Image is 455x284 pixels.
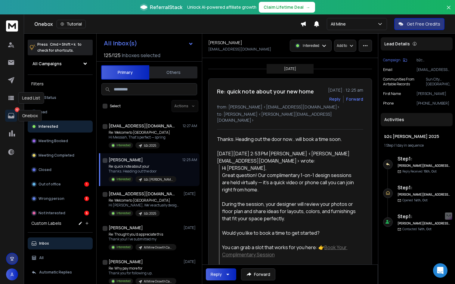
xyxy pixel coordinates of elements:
span: 15th, Oct [424,169,437,173]
p: Re: Welcome to [GEOGRAPHIC_DATA] [109,198,181,203]
button: Reply [206,268,236,280]
p: Interested [116,177,131,182]
button: Tutorial [57,20,86,28]
p: Inbox [39,241,49,246]
p: 10 [15,107,20,112]
button: Automatic Replies [28,266,93,278]
div: You can grab a slot that works for you here: 👉 [222,244,358,258]
span: ReferralStack [150,4,182,11]
p: Add to [337,43,347,48]
p: Thanks. Heading out the door [109,169,176,174]
p: Opened [402,198,428,203]
div: Great question! Our complimentary 1-on-1 design sessions are held virtually — it’s a quick video ... [222,172,358,193]
button: Campaign [383,58,407,63]
p: Meeting Completed [39,153,74,158]
p: Interested [39,124,58,129]
p: Interested [116,211,131,215]
div: Open Intercom Messenger [433,263,447,278]
p: First Name [383,91,401,96]
label: Select [110,104,121,108]
p: b2c 2025 [144,143,156,148]
h1: All Inbox(s) [104,40,137,46]
h6: Step 1 : [398,155,450,162]
button: Wrong person3 [28,193,93,205]
div: Forward [346,96,363,102]
button: Inbox [28,237,93,249]
h1: [EMAIL_ADDRESS][DOMAIN_NAME] [109,123,175,129]
div: 1 [84,182,89,187]
h6: [PERSON_NAME][EMAIL_ADDRESS][DOMAIN_NAME] [398,221,450,226]
button: Forward [241,268,275,280]
div: 3 [84,196,89,201]
p: Automatic Replies [39,270,72,275]
button: All [28,252,93,264]
h1: [PERSON_NAME] [109,259,143,265]
p: Meeting Booked [39,139,68,143]
div: Thanks. Heading out the door now...will book a time soon. [217,136,358,143]
button: Get Free Credits [394,18,444,30]
div: Reply [211,271,222,277]
p: Communities From Airtable Records [383,77,426,87]
div: Hi [PERSON_NAME], [222,164,358,172]
p: Thank you! I've submitted my [109,237,176,242]
p: Hi Messiah, That’s perfect — spring [109,135,170,140]
p: Unlock AI-powered affiliate growth [187,4,256,10]
span: 14th, Oct [414,198,428,202]
span: 125 / 125 [104,52,121,59]
p: Interested [303,43,319,48]
p: Lead Details [384,41,410,47]
h1: All Campaigns [32,61,62,67]
p: [DATE] : 12:25 am [328,87,363,93]
p: Sun City [GEOGRAPHIC_DATA] [426,77,450,87]
button: All Status [28,92,93,104]
p: Re: Why pay more for [109,266,176,271]
p: [EMAIL_ADDRESS][DOMAIN_NAME] [416,67,450,72]
h1: b2c [PERSON_NAME] 2025 [384,133,449,139]
p: b2c [PERSON_NAME] 2025 [416,58,450,63]
p: b2c 2025 [144,211,156,216]
p: All Status [39,95,56,100]
div: Lead List [18,92,44,104]
p: Contacted [402,227,432,231]
p: Closed [39,167,51,172]
span: 14th, Oct [418,227,432,231]
p: Interested [116,245,131,249]
button: Out of office1 [28,178,93,190]
p: [PHONE_NUMBER] [416,101,450,106]
button: Closed [28,164,93,176]
button: Lead [28,106,93,118]
p: [EMAIL_ADDRESS][DOMAIN_NAME] [208,47,271,52]
p: [DATE] [184,191,197,196]
p: Email [383,67,392,72]
p: AllMine Growth Campaign [144,245,173,250]
span: → [306,4,310,10]
p: b2c [PERSON_NAME] 2025 [144,177,173,182]
p: Phone [383,101,394,106]
button: Claim Lifetime Deal→ [259,2,315,13]
h1: [PERSON_NAME] [109,225,143,231]
p: Re: Welcome to [GEOGRAPHIC_DATA] [109,130,170,135]
p: AllMine Growth Campaign [144,279,173,284]
h6: [PERSON_NAME][EMAIL_ADDRESS][DOMAIN_NAME] [398,192,450,197]
p: Not Interested [39,211,65,215]
button: A [6,268,18,280]
p: Thank you for following up, [109,271,176,276]
p: [PERSON_NAME] [416,91,450,96]
div: | [384,143,449,148]
button: Reply [329,96,341,102]
p: Wrong person [39,196,64,201]
h6: Step 1 : [398,184,450,191]
p: Campaign [383,58,401,63]
div: Onebox [18,110,42,121]
span: 1 day in sequence [395,143,424,148]
a: 10 [5,110,17,122]
p: from: [PERSON_NAME] <[EMAIL_ADDRESS][DOMAIN_NAME]> [217,104,363,110]
button: Not Interested6 [28,207,93,219]
div: Would you like to book a time to get started? [222,229,358,237]
h1: [EMAIL_ADDRESS][DOMAIN_NAME] [109,191,175,197]
div: [DATE][DATE] 2:53 PM [PERSON_NAME] <[PERSON_NAME][EMAIL_ADDRESS][DOMAIN_NAME]> wrote: [217,150,358,164]
p: Re: Thought you’d appreciate this [109,232,176,237]
p: Interested [116,143,131,148]
h6: Step 1 : [398,213,450,220]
